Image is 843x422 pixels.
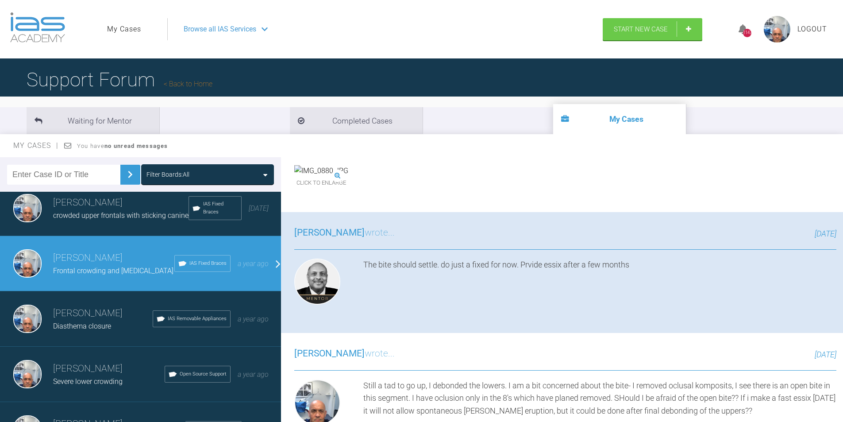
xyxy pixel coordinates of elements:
span: Browse all IAS Services [184,23,256,35]
div: 1147 [743,29,751,37]
span: Frontal crowding and [MEDICAL_DATA] [53,267,173,275]
span: [DATE] [815,229,836,238]
strong: no unread messages [104,143,168,149]
h3: wrote... [294,346,395,361]
img: chevronRight.28bd32b0.svg [123,167,137,182]
span: a year ago [238,259,269,268]
h3: wrote... [294,225,395,240]
span: [PERSON_NAME] [294,227,365,238]
a: Back to Home [164,80,212,88]
span: Open Source Support [180,370,227,378]
a: Logout [797,23,827,35]
span: You have [77,143,168,149]
span: Diasthema closure [53,322,111,330]
span: [PERSON_NAME] [294,348,365,359]
div: Filter Boards: All [146,170,189,179]
img: IMG_0880.JPG [294,165,348,177]
span: crowded upper frontals with sticking canine [53,211,189,220]
span: Start New Case [614,25,668,33]
span: IAS Fixed Braces [189,259,227,267]
img: logo-light.3e3ef733.png [10,12,65,43]
img: Ivan Yanchev [13,194,42,222]
h3: [PERSON_NAME] [53,361,165,376]
span: IAS Removable Appliances [168,315,227,323]
span: IAS Fixed Braces [203,200,238,216]
h3: [PERSON_NAME] [53,306,153,321]
span: My Cases [13,141,59,150]
li: My Cases [553,104,686,134]
div: The bite should settle. do just a fixed for now. Prvide essix after a few months [363,259,836,308]
img: Ivan Yanchev [13,305,42,333]
img: Ivan Yanchev [13,249,42,278]
img: profile.png [764,16,790,43]
img: Ivan Yanchev [13,360,42,388]
img: Utpalendu Bose [294,259,340,305]
a: Start New Case [603,18,702,40]
span: a year ago [238,315,269,323]
li: Waiting for Mentor [27,107,159,134]
span: a year ago [238,370,269,379]
span: [DATE] [249,204,269,213]
span: [DATE] [815,350,836,359]
span: Click to enlarge [294,176,348,190]
a: My Cases [107,23,141,35]
span: Severe lower crowding [53,377,123,386]
li: Completed Cases [290,107,423,134]
h3: [PERSON_NAME] [53,195,189,210]
h1: Support Forum [27,64,212,95]
input: Enter Case ID or Title [7,165,120,185]
h3: [PERSON_NAME] [53,251,174,266]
